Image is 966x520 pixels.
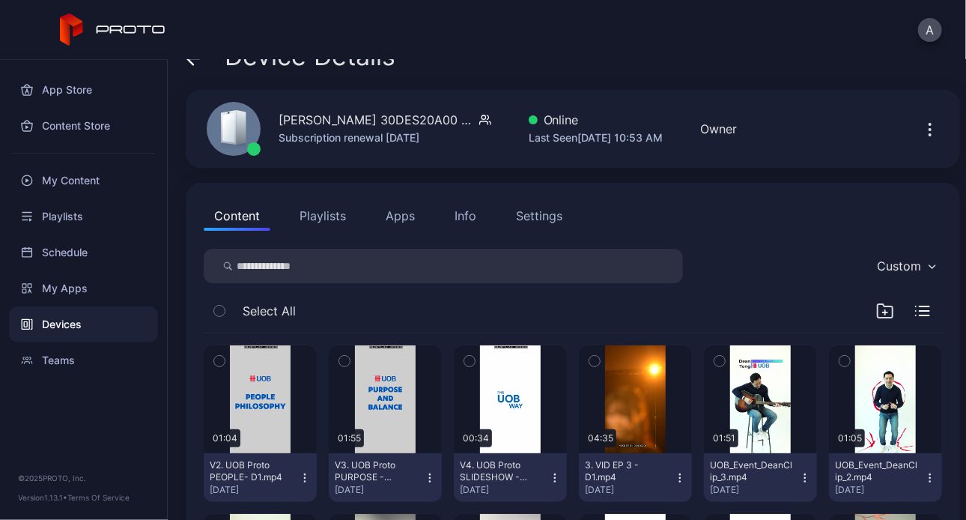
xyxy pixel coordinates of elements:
[579,453,692,502] button: 3. VID EP 3 - D1.mp4[DATE]
[529,129,663,147] div: Last Seen [DATE] 10:53 AM
[869,249,942,283] button: Custom
[9,72,158,108] a: App Store
[454,453,567,502] button: V4. UOB Proto SLIDESHOW - D1.mp4[DATE]
[918,18,942,42] button: A
[18,472,149,484] div: © 2025 PROTO, Inc.
[204,453,317,502] button: V2. UOB Proto PEOPLE- D1.mp4[DATE]
[835,484,924,496] div: [DATE]
[9,342,158,378] a: Teams
[444,201,487,231] button: Info
[9,270,158,306] a: My Apps
[9,108,158,144] a: Content Store
[18,493,67,502] span: Version 1.13.1 •
[9,235,158,270] a: Schedule
[505,201,573,231] button: Settings
[516,207,562,225] div: Settings
[210,484,299,496] div: [DATE]
[704,453,817,502] button: UOB_Event_DeanClip_3.mp4[DATE]
[9,306,158,342] a: Devices
[225,42,395,70] span: Device Details
[67,493,130,502] a: Terms Of Service
[9,199,158,235] a: Playlists
[460,484,549,496] div: [DATE]
[460,459,542,483] div: V4. UOB Proto SLIDESHOW - D1.mp4
[279,129,491,147] div: Subscription renewal [DATE]
[375,201,425,231] button: Apps
[700,120,737,138] div: Owner
[529,111,663,129] div: Online
[329,453,442,502] button: V3. UOB Proto PURPOSE - D1.mp4[DATE]
[710,484,799,496] div: [DATE]
[877,259,921,273] div: Custom
[455,207,476,225] div: Info
[204,201,270,231] button: Content
[210,459,292,483] div: V2. UOB Proto PEOPLE- D1.mp4
[279,111,473,129] div: [PERSON_NAME] 30DES20A00 M2WKT46A
[335,484,424,496] div: [DATE]
[710,459,792,483] div: UOB_Event_DeanClip_3.mp4
[585,459,667,483] div: 3. VID EP 3 - D1.mp4
[585,484,674,496] div: [DATE]
[243,302,296,320] span: Select All
[9,163,158,199] a: My Content
[289,201,356,231] button: Playlists
[835,459,917,483] div: UOB_Event_DeanClip_2.mp4
[335,459,417,483] div: V3. UOB Proto PURPOSE - D1.mp4
[829,453,942,502] button: UOB_Event_DeanClip_2.mp4[DATE]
